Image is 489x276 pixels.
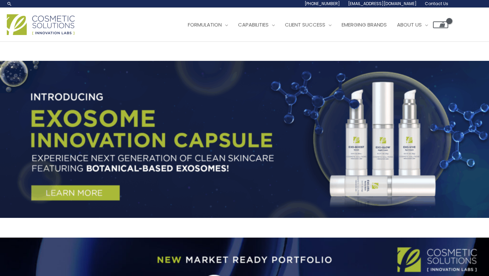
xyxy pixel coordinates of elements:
[280,15,337,35] a: Client Success
[238,21,269,28] span: Capabilities
[342,21,387,28] span: Emerging Brands
[337,15,392,35] a: Emerging Brands
[7,1,12,6] a: Search icon link
[392,15,433,35] a: About Us
[285,21,325,28] span: Client Success
[397,21,422,28] span: About Us
[233,15,280,35] a: Capabilities
[183,15,233,35] a: Formulation
[7,14,75,35] img: Cosmetic Solutions Logo
[348,1,417,6] span: [EMAIL_ADDRESS][DOMAIN_NAME]
[433,21,448,28] a: View Shopping Cart, empty
[188,21,222,28] span: Formulation
[178,15,448,35] nav: Site Navigation
[305,1,340,6] span: [PHONE_NUMBER]
[425,1,448,6] span: Contact Us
